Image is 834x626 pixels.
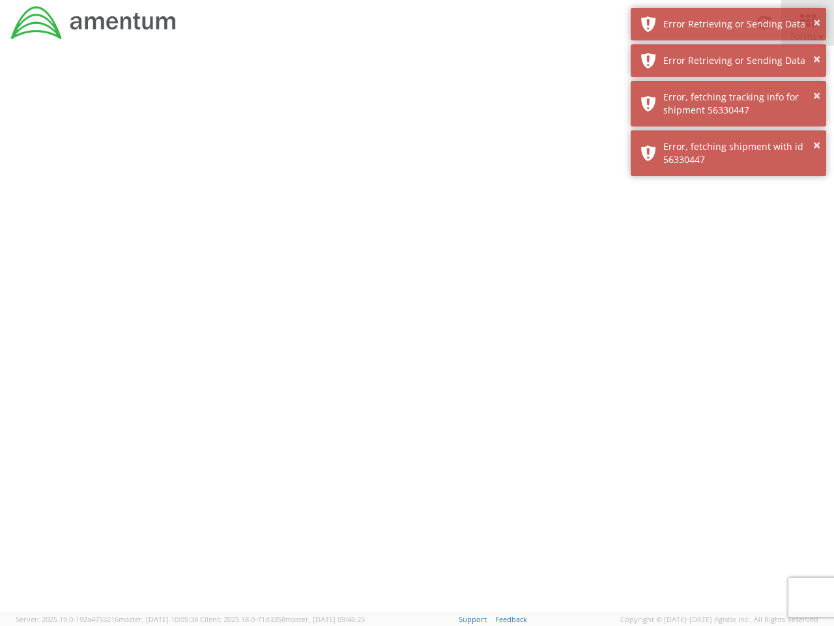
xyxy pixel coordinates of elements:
span: Copyright © [DATE]-[DATE] Agistix Inc., All Rights Reserved [620,614,818,625]
span: master, [DATE] 10:05:38 [119,614,198,624]
span: master, [DATE] 09:46:25 [285,614,365,624]
span: Client: 2025.18.0-71d3358 [200,614,365,624]
a: Feedback [495,614,527,624]
img: dyn-intl-logo-049831509241104b2a82.png [10,5,178,41]
span: Server: 2025.19.0-192a4753216 [16,614,198,624]
div: Error Retrieving or Sending Data [663,54,816,67]
div: Error, fetching shipment with id 56330447 [663,140,816,166]
a: Support [459,614,487,624]
button: × [813,87,820,106]
button: × [813,50,820,69]
button: × [813,136,820,155]
div: Error Retrieving or Sending Data [663,18,816,31]
button: × [813,14,820,33]
div: Error, fetching tracking info for shipment 56330447 [663,91,816,117]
